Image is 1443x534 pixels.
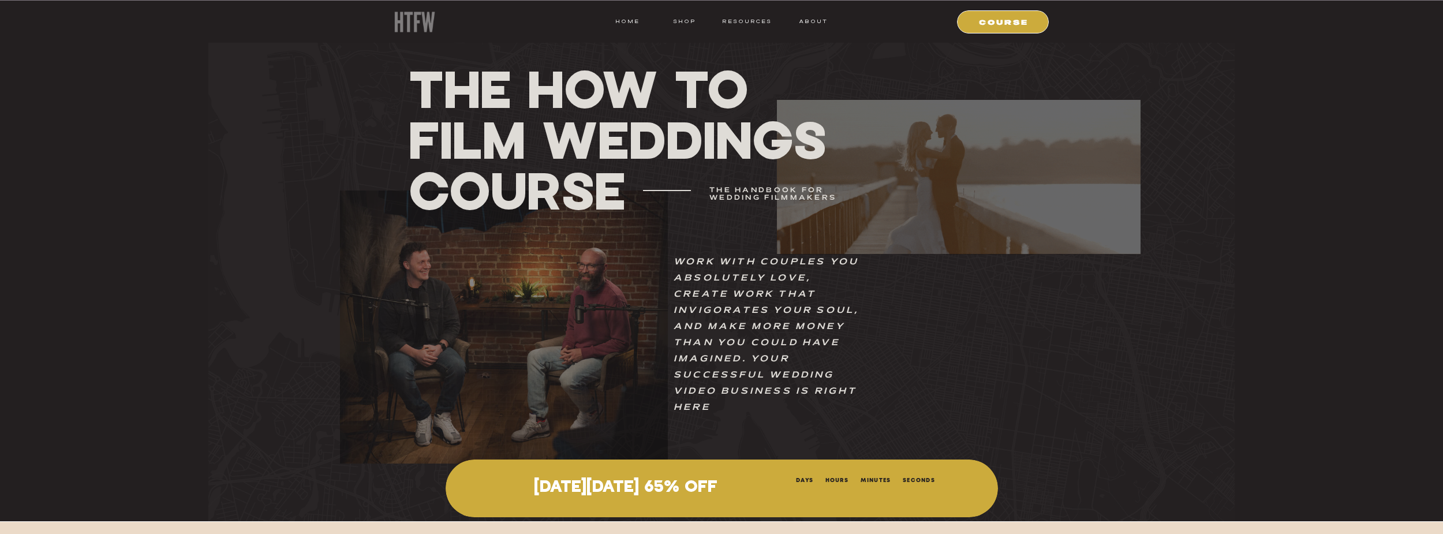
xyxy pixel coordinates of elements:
li: Seconds [903,475,935,484]
h1: THE How To Film Weddings Course [409,63,834,216]
a: HOME [615,16,640,27]
a: ABOUT [798,16,828,27]
li: Hours [825,475,849,484]
li: Minutes [861,475,891,484]
i: Work with couples you absolutely love, create work that invigorates your soul, and make more mone... [674,258,859,412]
p: [DATE][DATE] 65% OFF [472,479,779,497]
a: resources [718,16,772,27]
a: shop [661,16,707,27]
li: Days [796,475,813,484]
a: COURSE [965,16,1043,27]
